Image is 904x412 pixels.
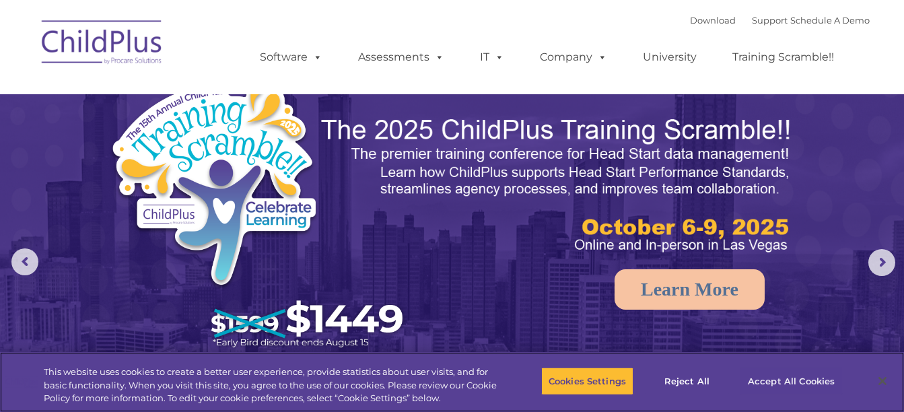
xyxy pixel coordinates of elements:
[629,44,710,71] a: University
[187,144,244,154] span: Phone number
[35,11,170,78] img: ChildPlus by Procare Solutions
[541,367,633,395] button: Cookies Settings
[187,89,228,99] span: Last name
[44,366,497,405] div: This website uses cookies to create a better user experience, provide statistics about user visit...
[719,44,847,71] a: Training Scramble!!
[345,44,458,71] a: Assessments
[868,366,897,396] button: Close
[466,44,518,71] a: IT
[645,367,729,395] button: Reject All
[690,15,870,26] font: |
[790,15,870,26] a: Schedule A Demo
[526,44,621,71] a: Company
[752,15,788,26] a: Support
[690,15,736,26] a: Download
[615,269,765,310] a: Learn More
[246,44,336,71] a: Software
[740,367,842,395] button: Accept All Cookies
